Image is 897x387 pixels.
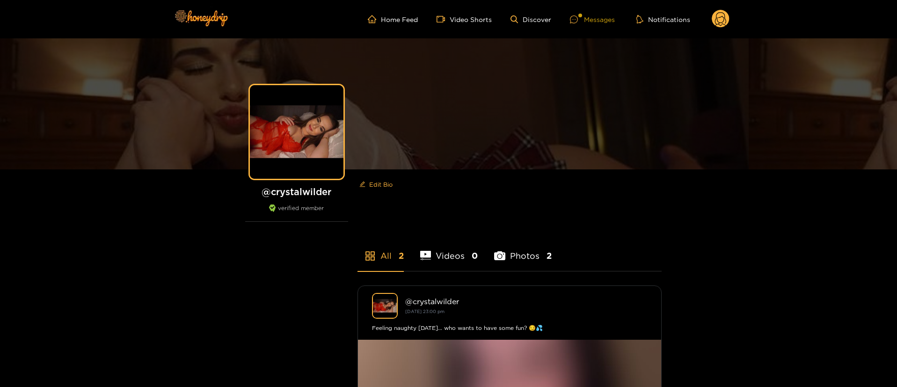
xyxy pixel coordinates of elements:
button: Notifications [634,15,693,24]
div: Feeling naughty [DATE]… who wants to have some fun? 😏💦 [372,323,647,333]
span: 2 [547,250,552,262]
span: video-camera [437,15,450,23]
a: Video Shorts [437,15,492,23]
span: edit [359,181,365,188]
div: verified member [245,204,348,222]
a: Home Feed [368,15,418,23]
img: crystalwilder [372,293,398,319]
span: 2 [399,250,404,262]
div: Messages [570,14,615,25]
li: All [357,229,404,271]
div: @ crystalwilder [405,297,647,306]
span: appstore [365,250,376,262]
span: Edit Bio [369,180,393,189]
li: Videos [420,229,478,271]
small: [DATE] 23:00 pm [405,309,445,314]
span: home [368,15,381,23]
li: Photos [494,229,552,271]
h1: @ crystalwilder [245,186,348,197]
button: editEdit Bio [357,177,394,192]
a: Discover [510,15,551,23]
span: 0 [472,250,478,262]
